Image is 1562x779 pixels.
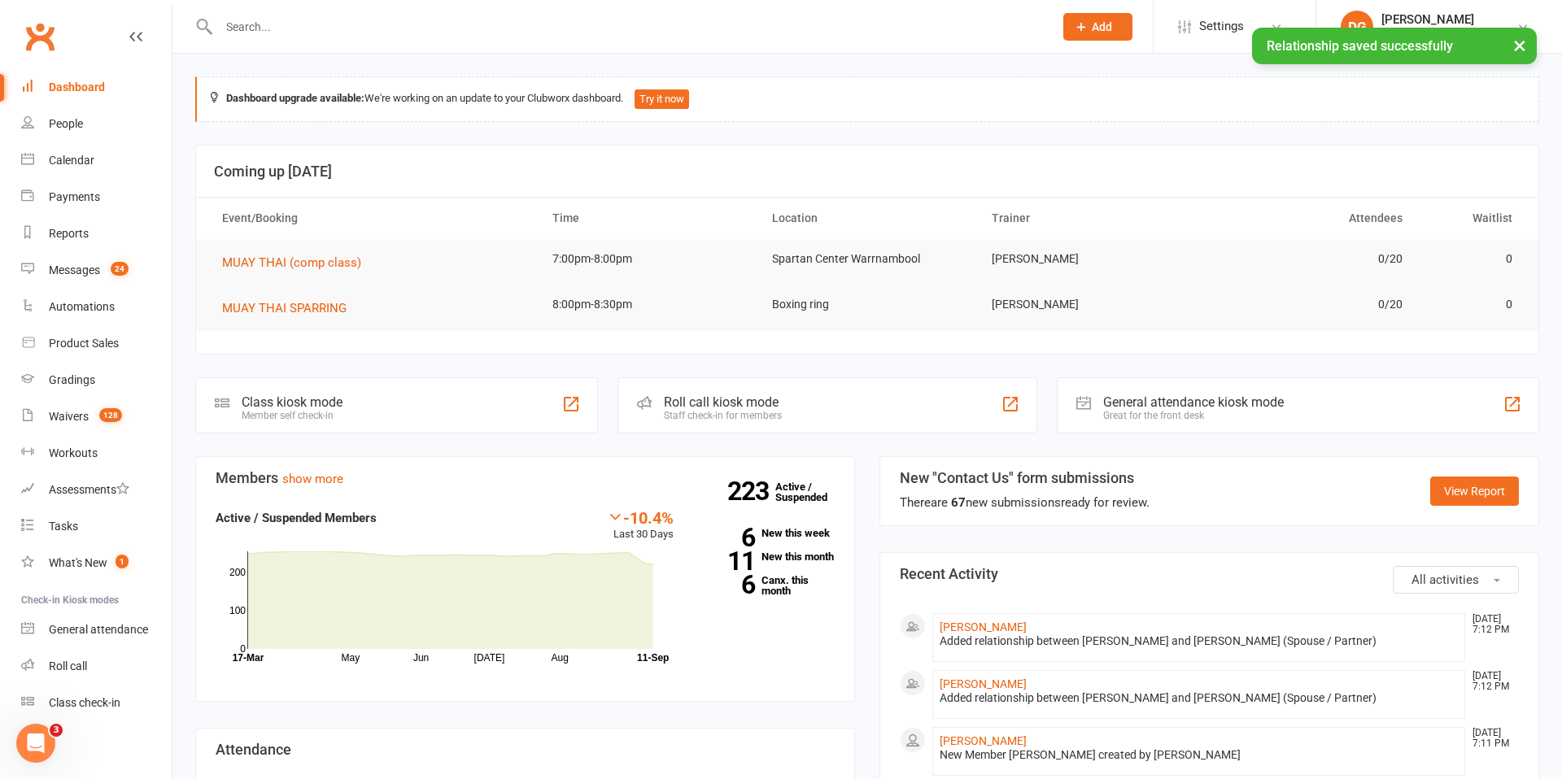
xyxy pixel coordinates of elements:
[16,724,55,763] iframe: Intercom live chat
[21,545,172,581] a: What's New1
[698,572,755,597] strong: 6
[951,495,966,510] strong: 67
[900,493,1150,512] div: There are new submissions ready for review.
[940,691,1458,705] div: Added relationship between [PERSON_NAME] and [PERSON_NAME] (Spouse / Partner)
[21,362,172,398] a: Gradings
[49,81,105,94] div: Dashboard
[607,508,674,543] div: Last 30 Days
[1417,240,1527,278] td: 0
[1197,198,1416,239] th: Attendees
[664,394,782,410] div: Roll call kiosk mode
[940,620,1027,633] a: [PERSON_NAME]
[282,472,343,486] a: show more
[116,555,129,568] span: 1
[50,724,63,737] span: 3
[1381,12,1516,27] div: [PERSON_NAME]
[1505,28,1534,63] button: ×
[21,325,172,362] a: Product Sales
[607,508,674,526] div: -10.4%
[977,285,1197,324] td: [PERSON_NAME]
[207,198,538,239] th: Event/Booking
[727,479,775,503] strong: 223
[1103,410,1284,421] div: Great for the front desk
[538,198,757,239] th: Time
[940,734,1027,747] a: [PERSON_NAME]
[49,373,95,386] div: Gradings
[1197,285,1416,324] td: 0/20
[242,394,343,410] div: Class kiosk mode
[49,190,100,203] div: Payments
[698,575,835,596] a: 6Canx. this month
[216,511,377,525] strong: Active / Suspended Members
[757,240,977,278] td: Spartan Center Warrnambool
[21,106,172,142] a: People
[242,410,343,421] div: Member self check-in
[49,227,89,240] div: Reports
[698,525,755,550] strong: 6
[538,285,757,324] td: 8:00pm-8:30pm
[900,566,1519,582] h3: Recent Activity
[99,408,122,422] span: 128
[21,179,172,215] a: Payments
[49,446,98,459] div: Workouts
[21,508,172,545] a: Tasks
[49,520,78,533] div: Tasks
[698,528,835,538] a: 6New this week
[222,301,347,316] span: MUAY THAI SPARRING
[49,623,148,636] div: General attendance
[775,469,847,515] a: 223Active / Suspended
[49,696,120,709] div: Class check-in
[214,15,1042,38] input: Search...
[1464,728,1518,749] time: [DATE] 7:11 PM
[20,16,60,57] a: Clubworx
[49,117,83,130] div: People
[49,556,107,569] div: What's New
[21,69,172,106] a: Dashboard
[1417,285,1527,324] td: 0
[222,298,358,318] button: MUAY THAI SPARRING
[1199,8,1244,45] span: Settings
[538,240,757,278] td: 7:00pm-8:00pm
[21,611,172,648] a: General attendance kiosk mode
[226,92,364,104] strong: Dashboard upgrade available:
[21,398,172,435] a: Waivers 128
[21,648,172,685] a: Roll call
[977,198,1197,239] th: Trainer
[21,435,172,472] a: Workouts
[635,89,689,109] button: Try it now
[1430,477,1519,506] a: View Report
[21,252,172,289] a: Messages 24
[940,677,1027,690] a: [PERSON_NAME]
[940,634,1458,648] div: Added relationship between [PERSON_NAME] and [PERSON_NAME] (Spouse / Partner)
[1197,240,1416,278] td: 0/20
[1103,394,1284,410] div: General attendance kiosk mode
[977,240,1197,278] td: [PERSON_NAME]
[49,337,119,350] div: Product Sales
[757,198,977,239] th: Location
[1393,566,1519,594] button: All activities
[21,289,172,325] a: Automations
[1464,671,1518,692] time: [DATE] 7:12 PM
[49,483,129,496] div: Assessments
[49,300,115,313] div: Automations
[1063,13,1132,41] button: Add
[940,748,1458,762] div: New Member [PERSON_NAME] created by [PERSON_NAME]
[21,472,172,508] a: Assessments
[222,253,373,272] button: MUAY THAI (comp class)
[21,685,172,721] a: Class kiosk mode
[1381,27,1516,41] div: Spartan Mixed Martial Arts
[698,549,755,573] strong: 11
[216,470,835,486] h3: Members
[1411,572,1479,587] span: All activities
[1252,28,1537,64] div: Relationship saved successfully
[49,263,100,276] div: Messages
[49,154,94,167] div: Calendar
[1464,614,1518,635] time: [DATE] 7:12 PM
[21,215,172,252] a: Reports
[698,551,835,562] a: 11New this month
[195,76,1539,122] div: We're working on an update to your Clubworx dashboard.
[1417,198,1527,239] th: Waitlist
[111,262,129,276] span: 24
[21,142,172,179] a: Calendar
[49,659,87,672] div: Roll call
